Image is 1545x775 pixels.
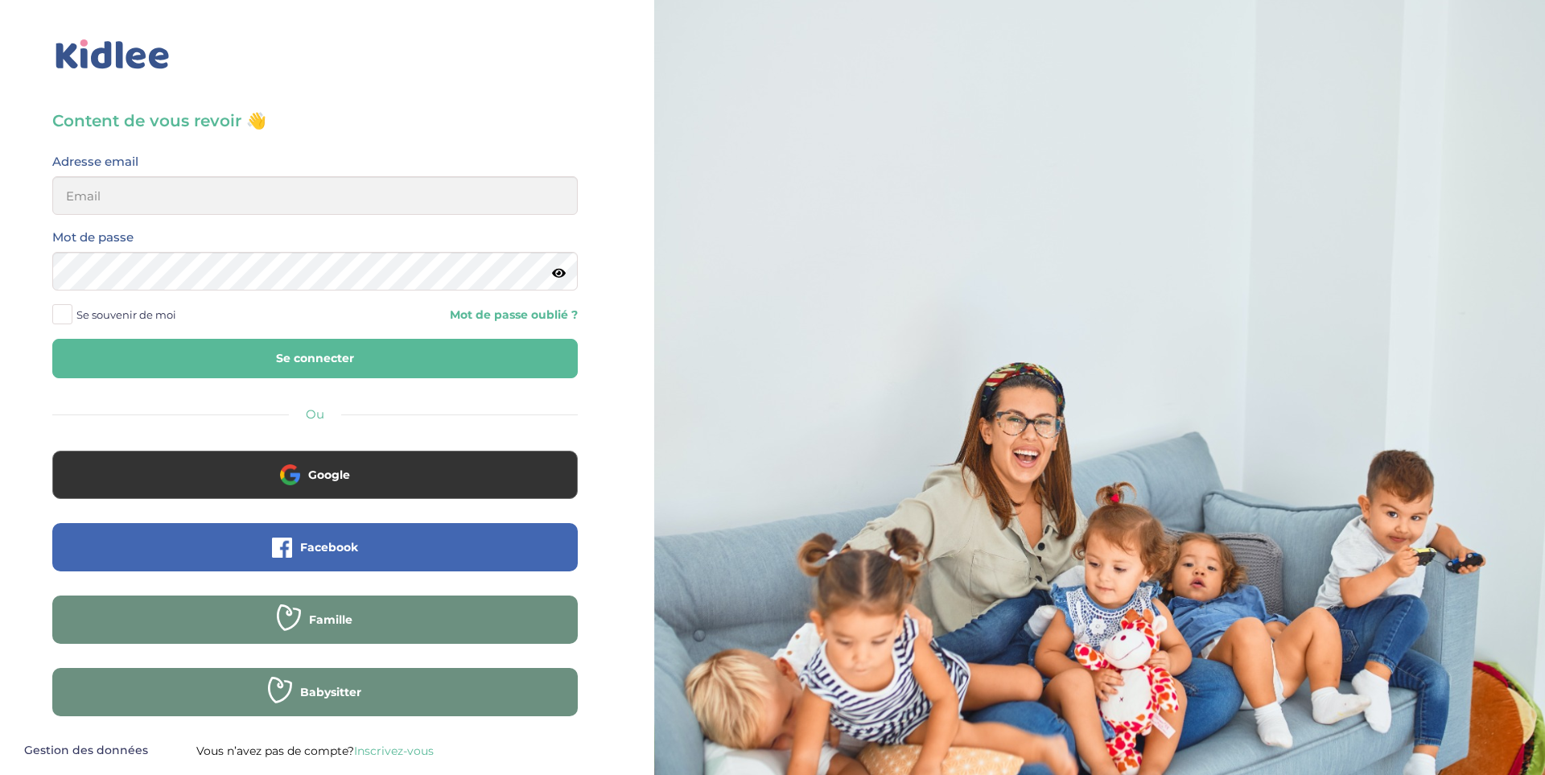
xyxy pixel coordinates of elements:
span: Facebook [300,539,358,555]
button: Google [52,451,578,499]
span: Se souvenir de moi [76,304,176,325]
span: Ou [306,406,324,422]
input: Email [52,176,578,215]
button: Famille [52,596,578,644]
img: facebook.png [272,538,292,558]
a: Inscrivez-vous [354,744,434,758]
a: Facebook [52,550,578,566]
button: Babysitter [52,668,578,716]
span: Gestion des données [24,744,148,758]
img: logo_kidlee_bleu [52,36,173,73]
a: Famille [52,623,578,638]
span: Babysitter [300,684,361,700]
span: Famille [309,612,352,628]
button: Facebook [52,523,578,571]
a: Babysitter [52,695,578,711]
button: Se connecter [52,339,578,378]
span: Google [308,467,350,483]
p: Vous n’avez pas de compte? [52,740,578,761]
label: Mot de passe [52,227,134,248]
a: Google [52,478,578,493]
button: Gestion des données [14,734,158,768]
a: Mot de passe oublié ? [327,307,577,323]
img: google.png [280,464,300,484]
h3: Content de vous revoir 👋 [52,109,578,132]
label: Adresse email [52,151,138,172]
